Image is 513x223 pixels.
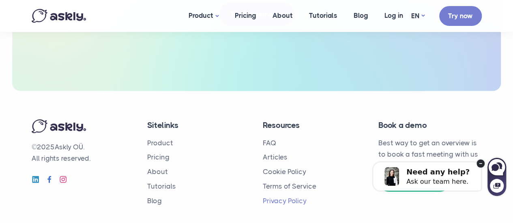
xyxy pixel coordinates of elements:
[147,182,176,190] a: Tutorials
[263,197,307,205] a: Privacy Policy
[263,139,276,147] a: FAQ
[147,119,251,131] h4: Sitelinks
[147,153,170,161] a: Pricing
[147,168,168,176] a: About
[37,143,55,151] span: 2025
[439,6,482,26] a: Try now
[378,119,482,131] h4: Book a demo
[411,10,425,22] a: EN
[263,182,316,190] a: Terms of Service
[147,197,162,205] a: Blog
[378,137,482,161] p: Best way to get an overview is to book a fast meeting with us
[32,119,86,133] img: Askly logo
[263,168,306,176] a: Cookie Policy
[263,119,366,131] h4: Resources
[263,153,288,161] a: Articles
[32,9,86,23] img: Askly
[147,139,173,147] a: Product
[32,141,135,165] p: © Askly OÜ. All rights reserved.
[340,147,507,197] iframe: Askly chat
